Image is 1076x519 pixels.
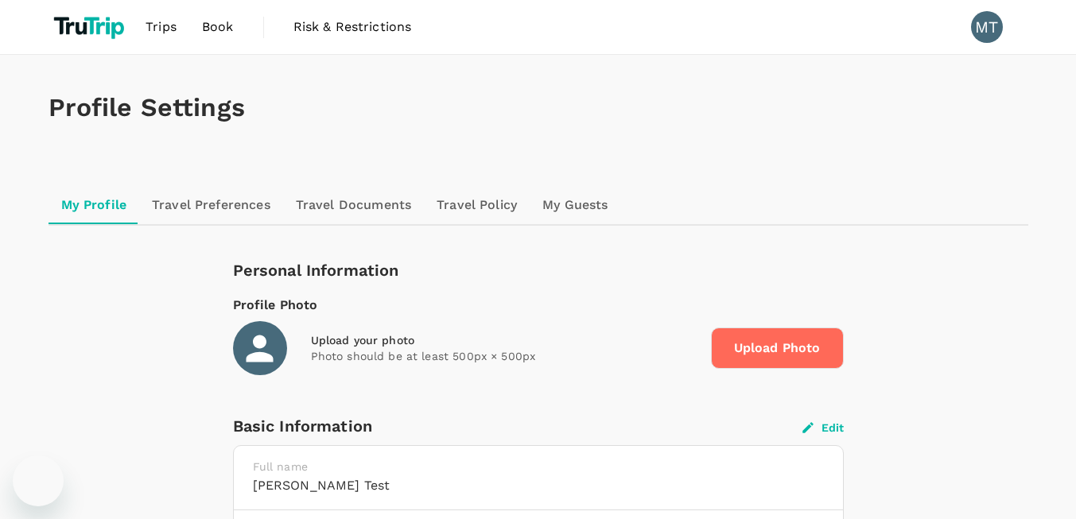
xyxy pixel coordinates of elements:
[202,17,234,37] span: Book
[233,258,844,283] div: Personal Information
[233,413,802,439] div: Basic Information
[49,10,134,45] img: TruTrip logo
[49,93,1028,122] h1: Profile Settings
[971,11,1003,43] div: MT
[424,186,530,224] a: Travel Policy
[311,348,698,364] p: Photo should be at least 500px × 500px
[13,455,64,506] iframe: Button to launch messaging window
[711,327,844,369] span: Upload Photo
[253,459,824,474] p: Full name
[139,186,283,224] a: Travel Preferences
[802,420,844,435] button: Edit
[233,296,844,315] div: Profile Photo
[311,332,698,348] div: Upload your photo
[253,474,824,497] h6: [PERSON_NAME] test
[146,17,177,37] span: Trips
[283,186,424,224] a: Travel Documents
[530,186,620,224] a: My Guests
[293,17,412,37] span: Risk & Restrictions
[49,186,140,224] a: My Profile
